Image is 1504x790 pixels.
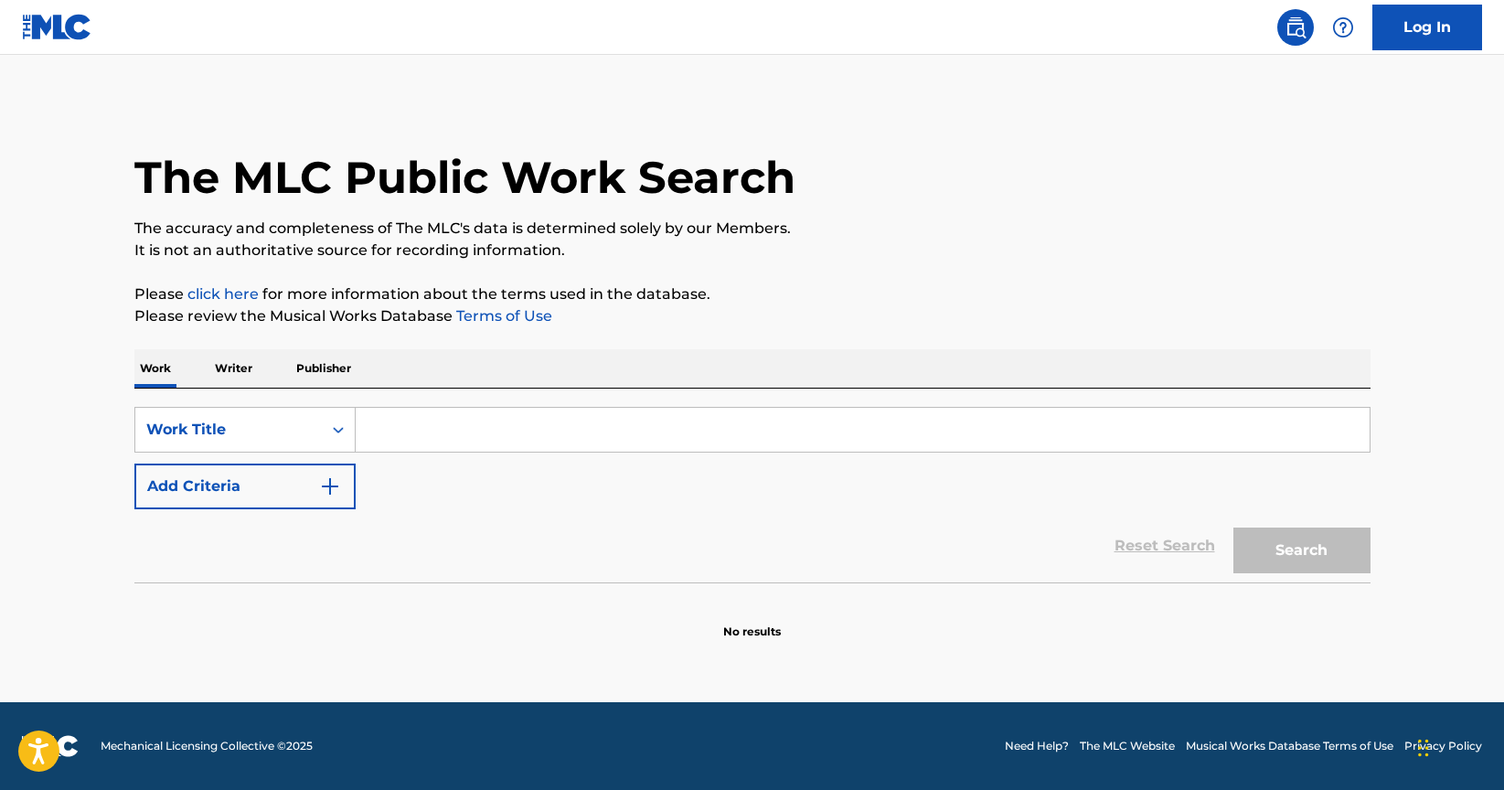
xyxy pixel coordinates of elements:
[1372,5,1482,50] a: Log In
[146,419,311,441] div: Work Title
[1277,9,1314,46] a: Public Search
[1325,9,1361,46] div: Help
[1285,16,1307,38] img: search
[134,283,1371,305] p: Please for more information about the terms used in the database.
[1186,738,1393,754] a: Musical Works Database Terms of Use
[291,349,357,388] p: Publisher
[1332,16,1354,38] img: help
[134,150,795,205] h1: The MLC Public Work Search
[22,14,92,40] img: MLC Logo
[134,407,1371,582] form: Search Form
[209,349,258,388] p: Writer
[453,307,552,325] a: Terms of Use
[1404,738,1482,754] a: Privacy Policy
[319,475,341,497] img: 9d2ae6d4665cec9f34b9.svg
[1005,738,1069,754] a: Need Help?
[1413,702,1504,790] iframe: Chat Widget
[134,305,1371,327] p: Please review the Musical Works Database
[1080,738,1175,754] a: The MLC Website
[22,735,79,757] img: logo
[134,464,356,509] button: Add Criteria
[723,602,781,640] p: No results
[101,738,313,754] span: Mechanical Licensing Collective © 2025
[134,218,1371,240] p: The accuracy and completeness of The MLC's data is determined solely by our Members.
[134,349,176,388] p: Work
[1418,721,1429,775] div: Drag
[134,240,1371,262] p: It is not an authoritative source for recording information.
[187,285,259,303] a: click here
